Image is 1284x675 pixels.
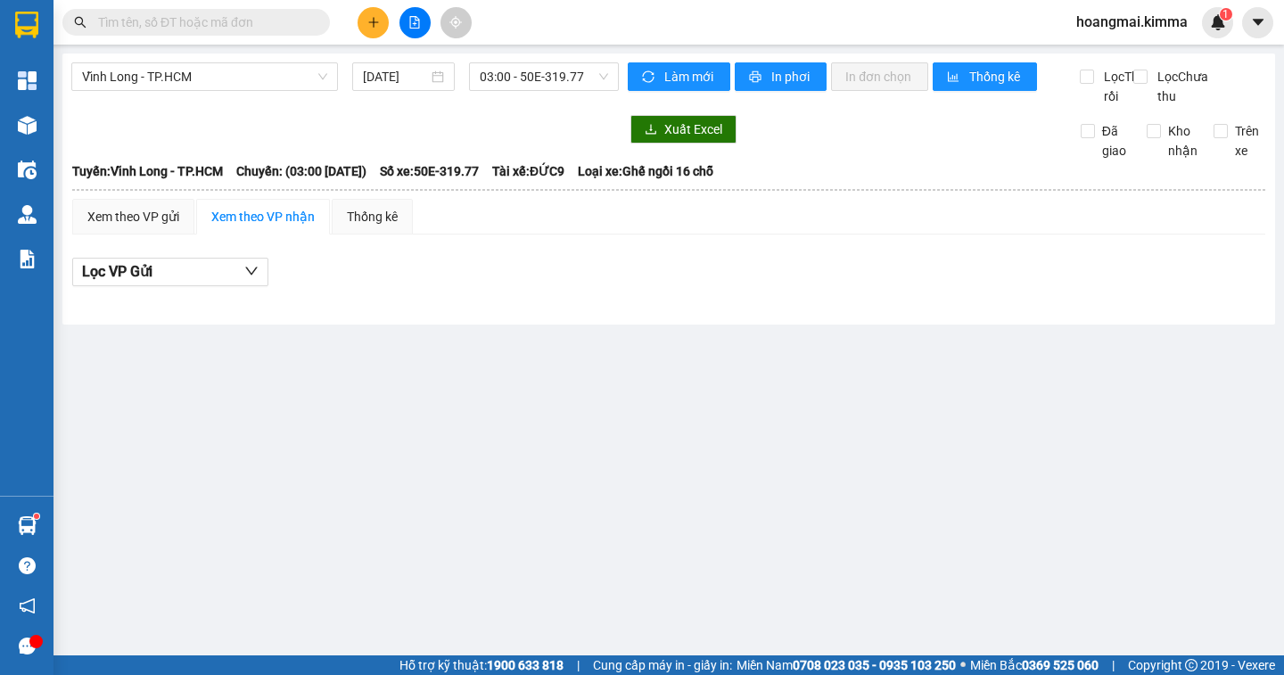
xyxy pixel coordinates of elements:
span: Lọc VP Gửi [82,260,152,283]
img: dashboard-icon [18,71,37,90]
img: warehouse-icon [18,161,37,179]
span: plus [367,16,380,29]
button: In đơn chọn [831,62,928,91]
span: 1 [1222,8,1229,21]
span: ⚪️ [960,662,966,669]
strong: 1900 633 818 [487,658,564,672]
span: caret-down [1250,14,1266,30]
span: Tài xế: ĐỨC9 [492,161,564,181]
span: Cung cấp máy in - giấy in: [593,655,732,675]
strong: 0708 023 035 - 0935 103 250 [793,658,956,672]
sup: 1 [34,514,39,519]
span: Đã giao [1095,121,1133,161]
b: Tuyến: Vĩnh Long - TP.HCM [72,164,223,178]
span: Trên xe [1228,121,1266,161]
span: aim [449,16,462,29]
span: Số xe: 50E-319.77 [380,161,479,181]
button: aim [440,7,472,38]
span: | [577,655,580,675]
img: icon-new-feature [1210,14,1226,30]
img: warehouse-icon [18,516,37,535]
span: sync [642,70,657,85]
span: Miền Bắc [970,655,1099,675]
span: copyright [1185,659,1198,671]
button: file-add [399,7,431,38]
button: caret-down [1242,7,1273,38]
span: Miền Nam [737,655,956,675]
button: syncLàm mới [628,62,730,91]
button: bar-chartThống kê [933,62,1037,91]
button: plus [358,7,389,38]
input: 15/09/2025 [363,67,428,86]
span: Kho nhận [1161,121,1205,161]
span: printer [749,70,764,85]
div: Xem theo VP nhận [211,207,315,226]
button: downloadXuất Excel [630,115,737,144]
span: down [244,264,259,278]
input: Tìm tên, số ĐT hoặc mã đơn [98,12,309,32]
span: Chuyến: (03:00 [DATE]) [236,161,366,181]
span: file-add [408,16,421,29]
div: Thống kê [347,207,398,226]
button: Lọc VP Gửi [72,258,268,286]
sup: 1 [1220,8,1232,21]
span: Lọc Chưa thu [1150,67,1213,106]
span: hoangmai.kimma [1062,11,1202,33]
span: Thống kê [969,67,1023,86]
span: Lọc Thu rồi [1097,67,1148,106]
span: In phơi [771,67,812,86]
span: Hỗ trợ kỹ thuật: [399,655,564,675]
strong: 0369 525 060 [1022,658,1099,672]
span: search [74,16,86,29]
span: message [19,638,36,654]
span: Loại xe: Ghế ngồi 16 chỗ [578,161,713,181]
img: warehouse-icon [18,205,37,224]
span: question-circle [19,557,36,574]
img: warehouse-icon [18,116,37,135]
div: Xem theo VP gửi [87,207,179,226]
span: notification [19,597,36,614]
span: bar-chart [947,70,962,85]
span: Làm mới [664,67,716,86]
button: printerIn phơi [735,62,827,91]
span: | [1112,655,1115,675]
span: 03:00 - 50E-319.77 [480,63,608,90]
img: logo-vxr [15,12,38,38]
img: solution-icon [18,250,37,268]
span: Vĩnh Long - TP.HCM [82,63,327,90]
